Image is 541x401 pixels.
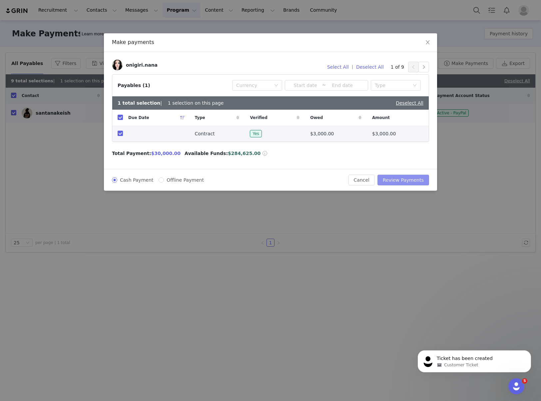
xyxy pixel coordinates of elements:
div: onigiri.nana [126,62,158,68]
div: Payables (1) [118,82,150,89]
i: icon: down [413,83,417,88]
span: Amount [372,115,390,121]
span: Verified [250,115,267,121]
button: Close [418,33,437,52]
a: onigiri.nana [112,60,158,70]
span: $3,000.00 [372,130,396,137]
button: Deselect All [353,62,387,72]
span: Available Funds: [185,150,228,157]
i: icon: down [274,83,278,88]
span: $3,000.00 [310,130,334,137]
span: Due Date [128,115,149,121]
a: Deselect All [396,100,423,106]
button: Select All [324,62,352,72]
button: Cancel [348,175,375,185]
iframe: Intercom notifications message [408,336,541,383]
span: Offline Payment [164,177,207,183]
input: End date [326,82,359,89]
span: Type [195,115,205,121]
button: Review Payments [377,175,429,185]
article: Payables [112,74,429,142]
div: 1 of 9 [391,62,429,72]
span: $284,625.00 [228,151,261,156]
span: Total Payment: [112,150,151,157]
span: Cash Payment [117,177,156,183]
span: Yes [250,130,262,137]
span: | [352,64,353,70]
span: Owed [310,115,323,121]
div: Type [375,82,409,89]
span: $30,000.00 [151,151,181,156]
div: | 1 selection on this page [118,100,224,107]
div: Currency [236,82,271,89]
b: 1 total selection [118,100,160,106]
iframe: Intercom live chat [508,378,524,394]
span: Contract [195,130,215,137]
i: icon: close [425,40,430,45]
input: Start date [289,82,322,89]
div: Make payments [112,39,429,46]
span: 5 [522,378,527,384]
img: b8866c2b-6f7c-4efd-b10d-27ed752a60e9--s.jpg [112,60,123,70]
